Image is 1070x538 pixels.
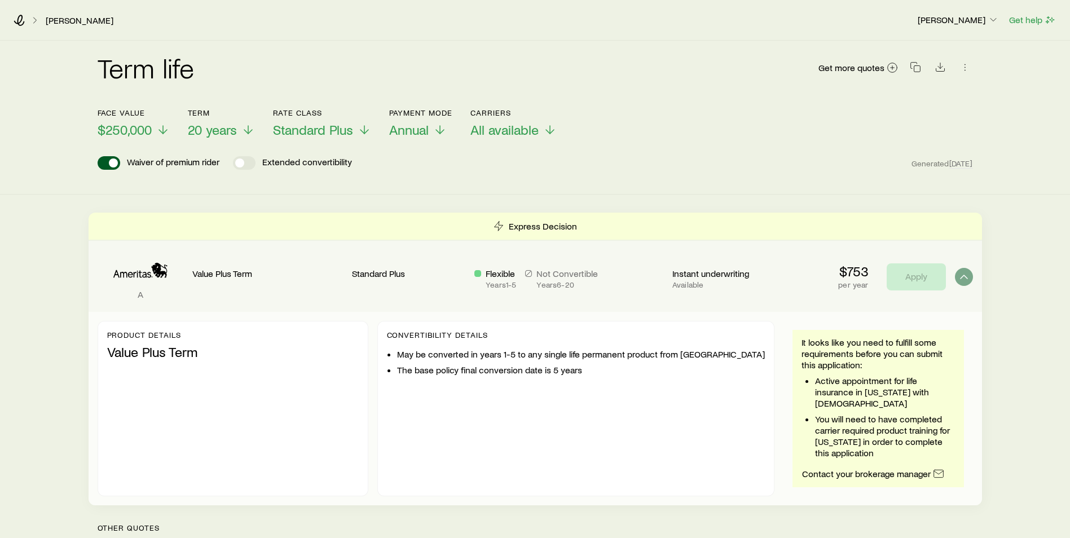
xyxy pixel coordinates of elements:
[98,108,170,117] p: Face value
[89,213,982,505] div: Term quotes
[45,15,114,26] a: [PERSON_NAME]
[802,468,945,480] a: Contact your brokerage manager
[536,280,598,289] p: Years 6 - 20
[470,122,539,138] span: All available
[188,108,255,117] p: Term
[815,413,955,458] li: You will need to have completed carrier required product training for [US_STATE] in order to comp...
[470,108,557,138] button: CarriersAll available
[802,337,955,371] p: It looks like you need to fulfill some requirements before you can submit this application:
[273,108,371,117] p: Rate Class
[838,280,868,289] p: per year
[127,156,219,170] p: Waiver of premium rider
[389,122,429,138] span: Annual
[262,156,352,170] p: Extended convertibility
[1009,14,1056,27] button: Get help
[98,108,170,138] button: Face value$250,000
[509,221,577,232] p: Express Decision
[192,268,344,279] p: Value Plus Term
[273,122,353,138] span: Standard Plus
[188,122,237,138] span: 20 years
[818,61,899,74] a: Get more quotes
[98,122,152,138] span: $250,000
[672,280,786,289] p: Available
[486,280,516,289] p: Years 1 - 5
[887,263,946,290] button: Apply
[536,268,598,279] p: Not Convertible
[397,364,765,376] li: The base policy final conversion date is 5 years
[389,108,453,117] p: Payment Mode
[188,108,255,138] button: Term20 years
[917,14,999,27] button: [PERSON_NAME]
[470,108,557,117] p: Carriers
[107,330,359,339] p: Product details
[949,158,973,169] span: [DATE]
[672,268,786,279] p: Instant underwriting
[932,64,948,74] a: Download CSV
[815,375,955,409] li: Active appointment for life insurance in [US_STATE] with [DEMOGRAPHIC_DATA]
[98,289,183,300] p: A
[918,14,999,25] p: [PERSON_NAME]
[912,158,972,169] span: Generated
[98,54,195,81] h2: Term life
[352,268,465,279] p: Standard Plus
[397,349,765,360] li: May be converted in years 1-5 to any single life permanent product from [GEOGRAPHIC_DATA]
[486,268,516,279] p: Flexible
[107,344,359,360] p: Value Plus Term
[273,108,371,138] button: Rate ClassStandard Plus
[389,108,453,138] button: Payment ModeAnnual
[838,263,868,279] p: $753
[387,330,765,339] p: Convertibility Details
[818,63,884,72] span: Get more quotes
